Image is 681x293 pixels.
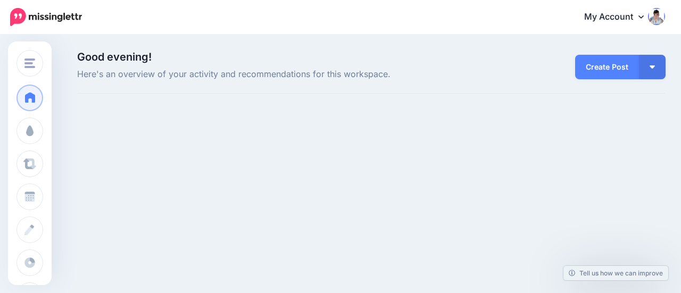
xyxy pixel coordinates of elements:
[575,55,639,79] a: Create Post
[563,266,668,280] a: Tell us how we can improve
[24,58,35,68] img: menu.png
[10,8,82,26] img: Missinglettr
[77,51,152,63] span: Good evening!
[574,4,665,30] a: My Account
[77,68,464,81] span: Here's an overview of your activity and recommendations for this workspace.
[650,65,655,69] img: arrow-down-white.png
